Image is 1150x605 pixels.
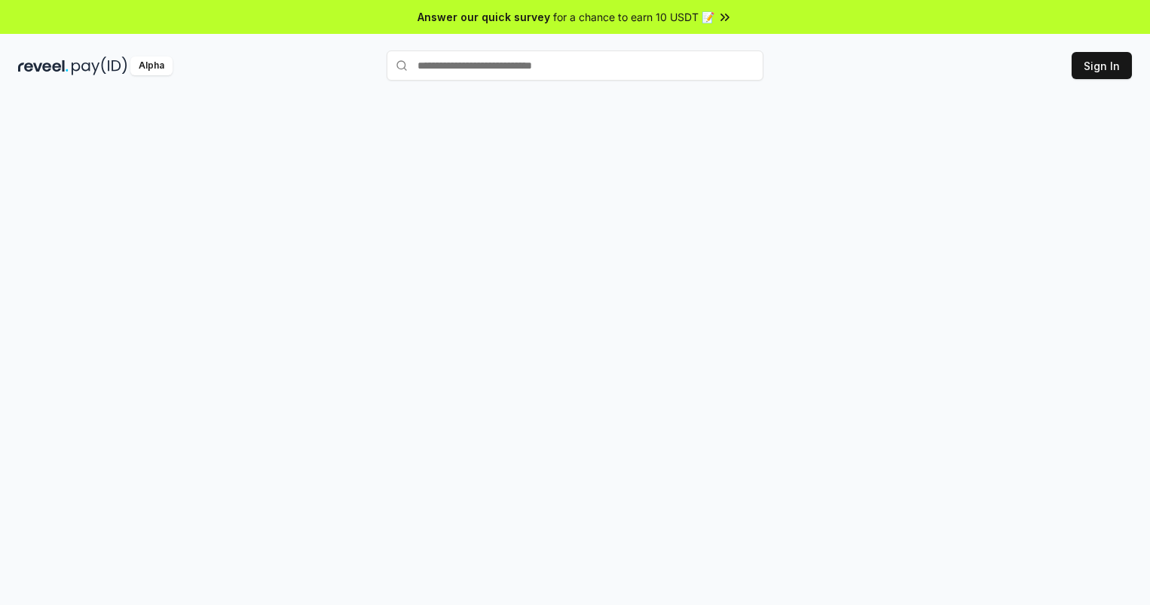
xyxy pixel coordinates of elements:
span: for a chance to earn 10 USDT 📝 [553,9,714,25]
button: Sign In [1072,52,1132,79]
div: Alpha [130,57,173,75]
img: reveel_dark [18,57,69,75]
img: pay_id [72,57,127,75]
span: Answer our quick survey [417,9,550,25]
